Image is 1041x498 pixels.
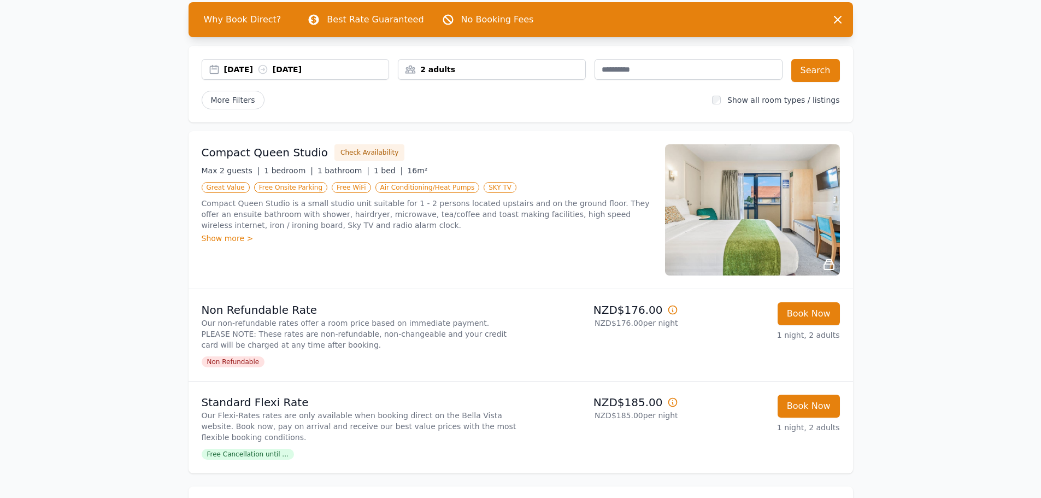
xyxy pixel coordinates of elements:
[525,410,678,421] p: NZD$185.00 per night
[687,330,840,341] p: 1 night, 2 adults
[525,395,678,410] p: NZD$185.00
[202,182,250,193] span: Great Value
[398,64,585,75] div: 2 adults
[727,96,839,104] label: Show all room types / listings
[778,395,840,418] button: Book Now
[202,166,260,175] span: Max 2 guests |
[461,13,534,26] p: No Booking Fees
[202,302,516,318] p: Non Refundable Rate
[407,166,427,175] span: 16m²
[202,449,294,460] span: Free Cancellation until ...
[374,166,403,175] span: 1 bed |
[778,302,840,325] button: Book Now
[202,91,264,109] span: More Filters
[264,166,313,175] span: 1 bedroom |
[202,198,652,231] p: Compact Queen Studio is a small studio unit suitable for 1 - 2 persons located upstairs and on th...
[791,59,840,82] button: Search
[202,318,516,350] p: Our non-refundable rates offer a room price based on immediate payment. PLEASE NOTE: These rates ...
[327,13,424,26] p: Best Rate Guaranteed
[525,302,678,318] p: NZD$176.00
[254,182,327,193] span: Free Onsite Parking
[375,182,480,193] span: Air Conditioning/Heat Pumps
[202,410,516,443] p: Our Flexi-Rates rates are only available when booking direct on the Bella Vista website. Book now...
[202,395,516,410] p: Standard Flexi Rate
[202,356,265,367] span: Non Refundable
[332,182,371,193] span: Free WiFi
[202,145,328,160] h3: Compact Queen Studio
[484,182,516,193] span: SKY TV
[687,422,840,433] p: 1 night, 2 adults
[525,318,678,329] p: NZD$176.00 per night
[334,144,404,161] button: Check Availability
[224,64,389,75] div: [DATE] [DATE]
[202,233,652,244] div: Show more >
[195,9,290,31] span: Why Book Direct?
[317,166,369,175] span: 1 bathroom |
